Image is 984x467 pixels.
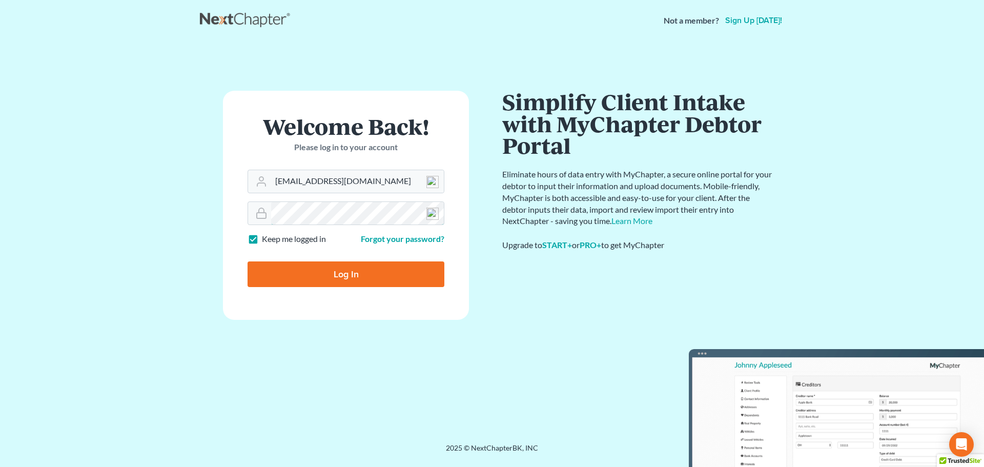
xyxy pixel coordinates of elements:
[542,240,572,250] a: START+
[502,91,774,156] h1: Simplify Client Intake with MyChapter Debtor Portal
[949,432,974,457] div: Open Intercom Messenger
[580,240,601,250] a: PRO+
[502,169,774,227] p: Eliminate hours of data entry with MyChapter, a secure online portal for your debtor to input the...
[271,170,444,193] input: Email Address
[502,239,774,251] div: Upgrade to or to get MyChapter
[200,443,784,461] div: 2025 © NextChapterBK, INC
[248,115,444,137] h1: Welcome Back!
[664,15,719,27] strong: Not a member?
[262,233,326,245] label: Keep me logged in
[361,234,444,243] a: Forgot your password?
[248,261,444,287] input: Log In
[723,16,784,25] a: Sign up [DATE]!
[611,216,652,226] a: Learn More
[248,141,444,153] p: Please log in to your account
[426,208,439,220] img: npw-badge-icon-locked.svg
[426,176,439,188] img: npw-badge-icon-locked.svg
